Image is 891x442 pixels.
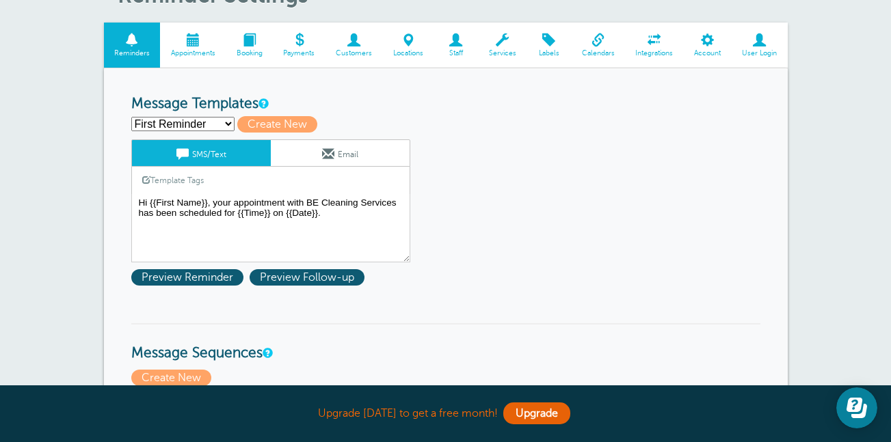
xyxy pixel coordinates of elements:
span: Staff [440,49,471,57]
a: Appointments [160,23,226,68]
span: Locations [390,49,427,57]
h3: Message Sequences [131,323,760,362]
a: User Login [732,23,788,68]
span: Create New [237,116,317,133]
span: Payments [280,49,319,57]
a: Customers [325,23,383,68]
span: Customers [332,49,376,57]
span: Booking [232,49,266,57]
span: Services [485,49,520,57]
a: Template Tags [132,167,214,193]
a: Labels [527,23,571,68]
a: Calendars [571,23,625,68]
span: Integrations [632,49,677,57]
span: Preview Follow-up [250,269,364,286]
a: Account [684,23,732,68]
a: Integrations [625,23,684,68]
a: Create New [131,372,215,384]
h3: Message Templates [131,96,760,113]
a: Staff [434,23,478,68]
a: Preview Follow-up [250,271,368,284]
textarea: Hi {{First Name}}, your appointment with BE Cleaning Services has been scheduled for {{Time}} on ... [131,194,410,262]
span: Reminders [111,49,154,57]
iframe: Resource center [836,387,877,428]
span: User Login [739,49,781,57]
a: Upgrade [503,402,570,424]
span: Calendars [578,49,618,57]
a: Payments [273,23,325,68]
a: Preview Reminder [131,271,250,284]
a: Create New [237,118,323,130]
a: Services [478,23,527,68]
span: Account [691,49,725,57]
a: Email [271,140,410,166]
span: Preview Reminder [131,269,243,286]
a: This is the wording for your reminder and follow-up messages. You can create multiple templates i... [258,99,267,108]
a: Locations [383,23,434,68]
span: Labels [533,49,564,57]
a: Booking [226,23,273,68]
span: Appointments [167,49,219,57]
div: Upgrade [DATE] to get a free month! [104,399,788,428]
a: Message Sequences allow you to setup multiple reminder schedules that can use different Message T... [263,348,271,357]
span: Create New [131,370,211,386]
a: SMS/Text [132,140,271,166]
